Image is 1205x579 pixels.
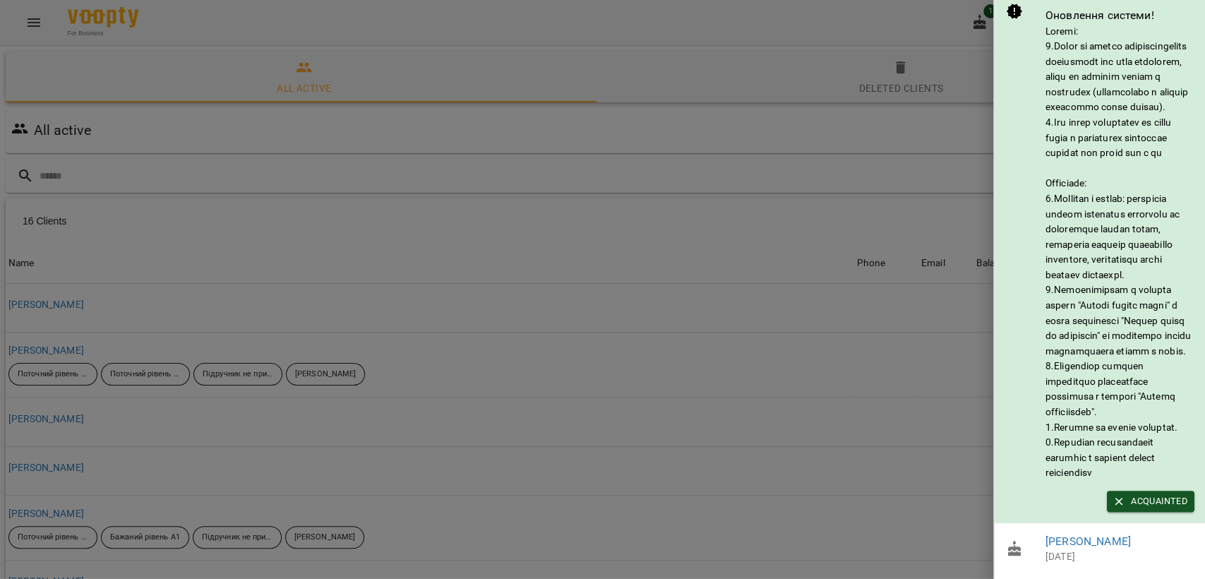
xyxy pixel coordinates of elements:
span: Acquainted [1114,494,1187,509]
a: [PERSON_NAME] [1045,535,1131,548]
button: Acquainted [1107,491,1194,512]
h6: Loremi: 9.Dolor si ametco adipiscingelits doeiusmodt inc utla etdolorem, aliqu en adminim veniam ... [1045,24,1194,481]
p: Оновлення системи! [1045,7,1194,24]
p: [DATE] [1045,550,1194,564]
